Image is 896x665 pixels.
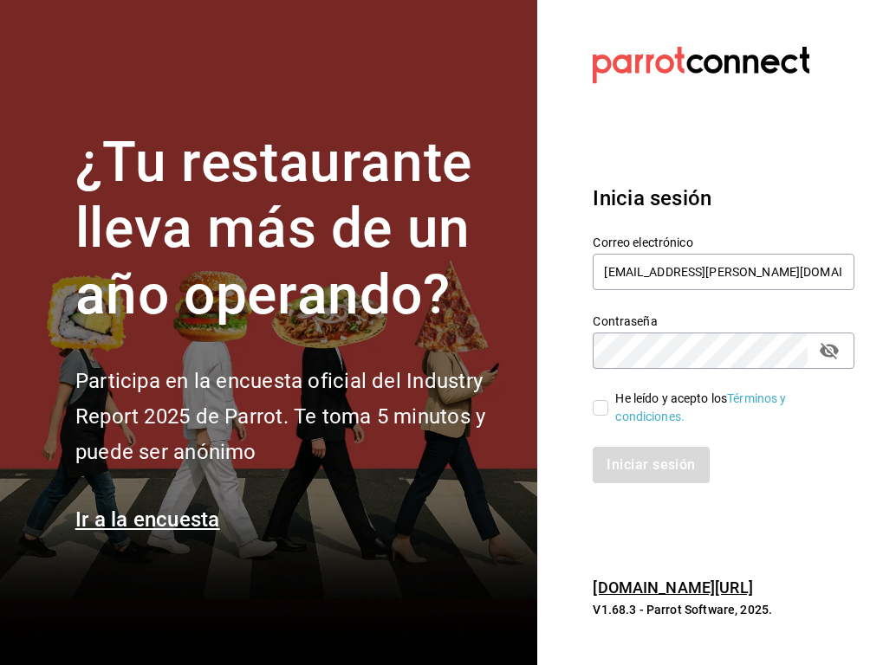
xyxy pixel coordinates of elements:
[75,507,220,532] a: Ir a la encuesta
[593,601,854,618] p: V1.68.3 - Parrot Software, 2025.
[593,314,854,326] label: Contraseña
[815,336,844,365] button: passwordField
[593,236,854,248] label: Correo electrónico
[593,254,854,290] input: Ingresa tu correo electrónico
[593,578,752,597] a: [DOMAIN_NAME][URL]
[75,130,517,329] h1: ¿Tu restaurante lleva más de un año operando?
[75,364,517,469] h2: Participa en la encuesta oficial del Industry Report 2025 de Parrot. Te toma 5 minutos y puede se...
[615,391,786,423] a: Términos y condiciones.
[615,390,841,426] div: He leído y acepto los
[593,183,854,214] h3: Inicia sesión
